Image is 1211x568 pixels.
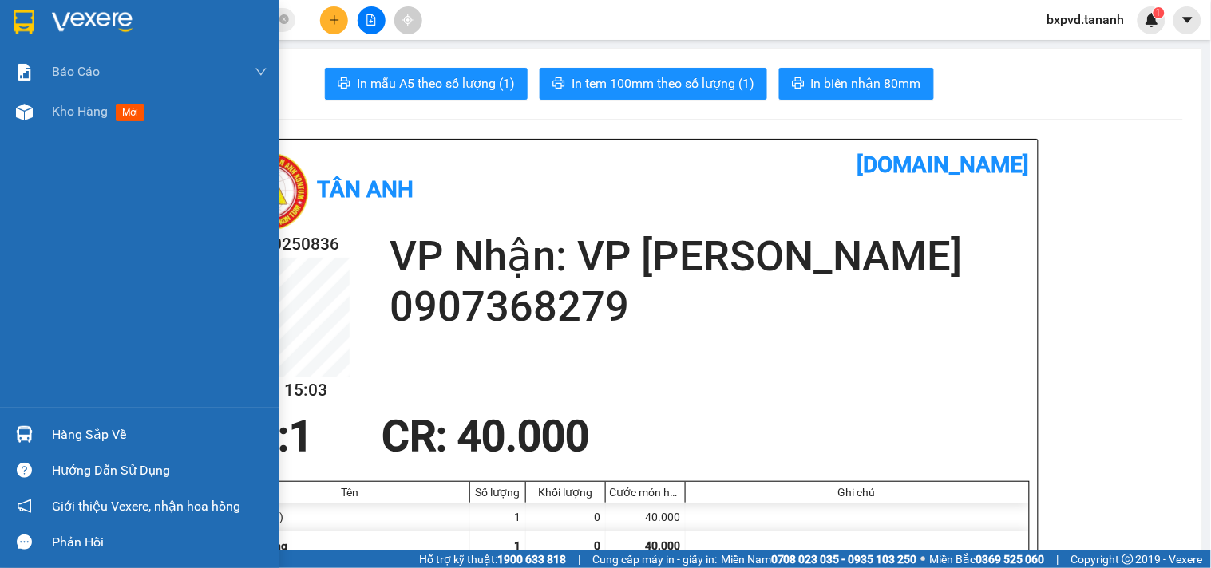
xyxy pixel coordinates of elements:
div: Khối lượng [530,486,601,499]
h2: VP Nhận: VP [PERSON_NAME] [390,231,1030,282]
span: caret-down [1181,13,1195,27]
h2: PVĐ10250836 [230,231,350,258]
b: [DOMAIN_NAME] [857,152,1030,178]
span: question-circle [17,463,32,478]
span: | [578,550,580,568]
div: Hàng sắp về [52,423,267,447]
img: icon-new-feature [1145,13,1159,27]
span: 0 [595,539,601,552]
span: close-circle [279,13,289,28]
button: caret-down [1173,6,1201,34]
div: 0907368279 [152,52,281,74]
span: notification [17,499,32,514]
span: In biên nhận 80mm [811,73,921,93]
strong: 0708 023 035 - 0935 103 250 [771,553,917,566]
span: bxpvd.tananh [1035,10,1138,30]
span: printer [552,77,565,92]
span: Nhận: [152,15,191,32]
div: 1 [470,503,526,531]
span: Giới thiệu Vexere, nhận hoa hồng [52,496,240,516]
div: Phản hồi [52,531,267,554]
span: aim [402,14,414,26]
img: warehouse-icon [16,426,33,443]
span: In tem 100mm theo số lượng (1) [572,73,754,93]
span: In mẫu A5 theo số lượng (1) [357,73,515,93]
b: Tân Anh [318,176,414,203]
sup: 1 [1154,7,1165,18]
span: mới [116,104,144,121]
div: TX (Khác) [231,503,470,531]
button: aim [394,6,422,34]
h2: 0907368279 [390,282,1030,332]
span: 40.000 [646,539,681,552]
span: 1 [290,412,314,461]
div: 0 [526,503,606,531]
span: | [1057,550,1059,568]
div: Số lượng [474,486,521,499]
button: printerIn tem 100mm theo số lượng (1) [540,68,767,100]
span: CR : [12,85,37,102]
span: Báo cáo [52,61,100,81]
span: Hỗ trợ kỹ thuật: [419,550,566,568]
img: solution-icon [16,64,33,81]
span: down [255,65,267,78]
div: BX [PERSON_NAME] [14,14,141,52]
div: Ghi chú [690,486,1025,499]
span: Kho hàng [52,104,108,119]
button: file-add [358,6,386,34]
img: warehouse-icon [16,104,33,120]
div: 40.000 [606,503,686,531]
img: logo-vxr [14,10,34,34]
div: Hướng dẫn sử dụng [52,459,267,483]
button: plus [320,6,348,34]
span: CR : 40.000 [382,412,589,461]
span: Miền Bắc [930,550,1045,568]
span: 1 [1156,7,1162,18]
div: 40.000 [12,84,144,103]
span: file-add [366,14,377,26]
span: message [17,534,32,550]
strong: 1900 633 818 [497,553,566,566]
div: Cước món hàng [610,486,681,499]
span: Miền Nam [721,550,917,568]
strong: 0369 525 060 [976,553,1045,566]
div: VP [PERSON_NAME] [152,14,281,52]
span: copyright [1122,554,1134,565]
span: 1 [515,539,521,552]
span: printer [338,77,350,92]
span: ⚪️ [921,556,926,562]
div: Tên [235,486,465,499]
span: printer [792,77,805,92]
button: printerIn mẫu A5 theo số lượng (1) [325,68,528,100]
span: close-circle [279,14,289,24]
span: Gửi: [14,15,38,32]
div: Tên hàng: [GEOGRAPHIC_DATA] ( : 1 ) [14,112,281,152]
h2: [DATE] 15:03 [230,377,350,404]
span: plus [329,14,340,26]
span: Cung cấp máy in - giấy in: [592,550,717,568]
button: printerIn biên nhận 80mm [779,68,934,100]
